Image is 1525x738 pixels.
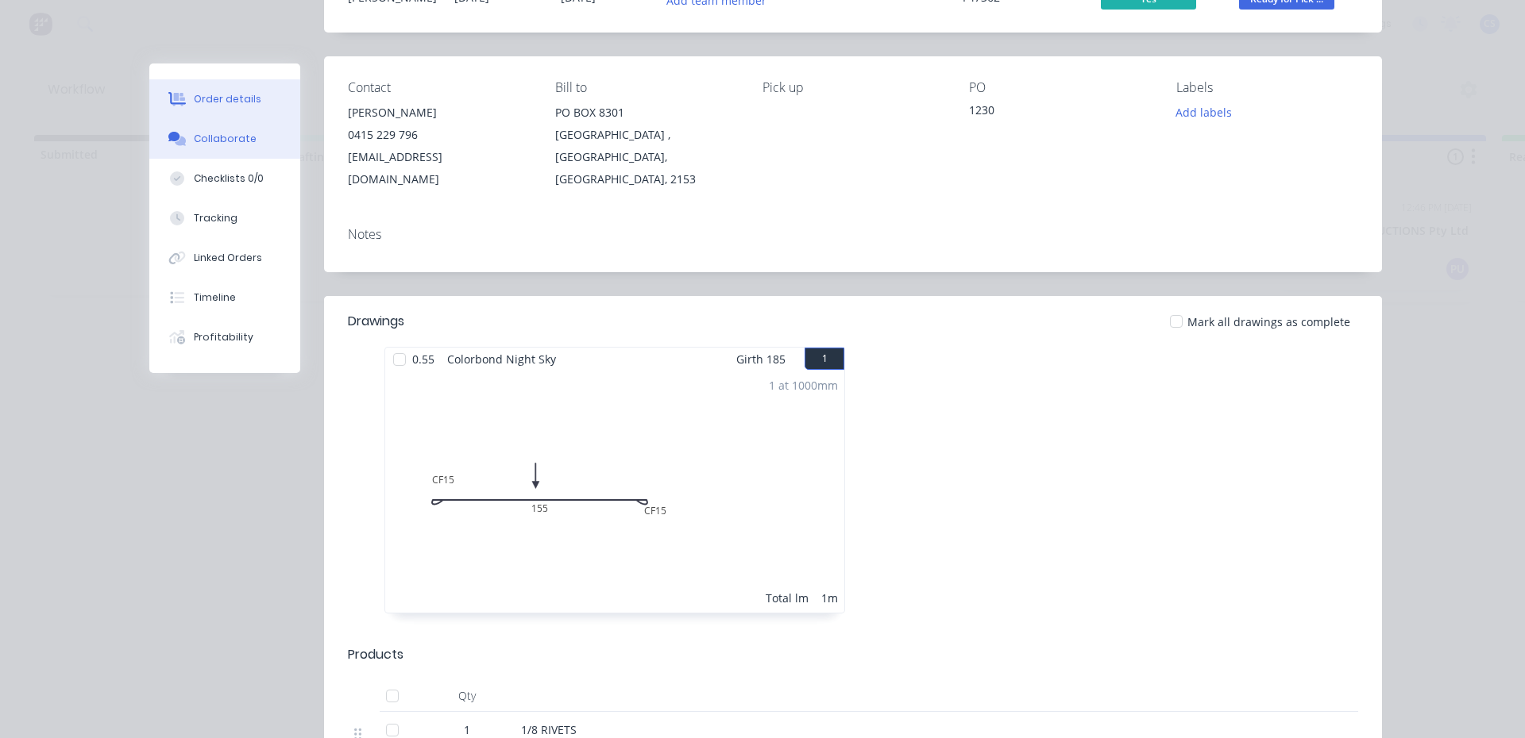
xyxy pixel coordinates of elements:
[736,348,786,371] span: Girth 185
[1168,102,1241,123] button: Add labels
[348,102,530,190] div: [PERSON_NAME]0415 229 796[EMAIL_ADDRESS][DOMAIN_NAME]
[1176,80,1358,95] div: Labels
[348,124,530,146] div: 0415 229 796
[149,198,300,238] button: Tracking
[769,377,838,394] div: 1 at 1000mm
[555,80,737,95] div: Bill to
[194,251,262,265] div: Linked Orders
[441,348,562,371] span: Colorbond Night Sky
[194,171,264,186] div: Checklists 0/0
[406,348,441,371] span: 0.55
[762,80,944,95] div: Pick up
[766,590,809,606] div: Total lm
[969,80,1151,95] div: PO
[348,312,404,331] div: Drawings
[821,590,838,606] div: 1m
[805,348,844,370] button: 1
[555,124,737,190] div: [GEOGRAPHIC_DATA] , [GEOGRAPHIC_DATA], [GEOGRAPHIC_DATA], 2153
[521,722,577,737] span: 1/8 RIVETS
[149,119,300,159] button: Collaborate
[969,102,1151,124] div: 1230
[149,79,300,119] button: Order details
[194,132,257,146] div: Collaborate
[385,371,844,613] div: 0CF15CF151551 at 1000mmTotal lm1m
[1187,313,1350,330] span: Mark all drawings as complete
[348,645,403,664] div: Products
[348,227,1358,242] div: Notes
[348,80,530,95] div: Contact
[194,290,236,305] div: Timeline
[555,102,737,190] div: PO BOX 8301[GEOGRAPHIC_DATA] , [GEOGRAPHIC_DATA], [GEOGRAPHIC_DATA], 2153
[149,159,300,198] button: Checklists 0/0
[149,238,300,278] button: Linked Orders
[149,278,300,317] button: Timeline
[555,102,737,124] div: PO BOX 8301
[194,330,253,344] div: Profitability
[419,680,515,712] div: Qty
[348,146,530,190] div: [EMAIL_ADDRESS][DOMAIN_NAME]
[348,102,530,124] div: [PERSON_NAME]
[194,92,261,106] div: Order details
[464,721,470,738] span: 1
[194,211,237,225] div: Tracking
[149,317,300,357] button: Profitability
